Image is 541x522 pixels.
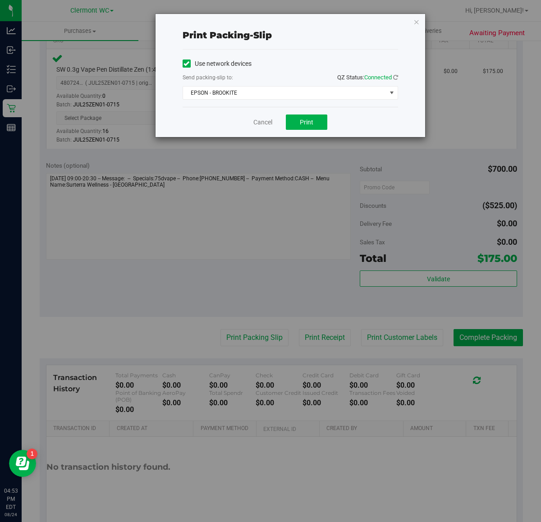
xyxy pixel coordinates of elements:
label: Use network devices [183,59,252,69]
span: EPSON - BROOKITE [183,87,386,99]
span: select [386,87,397,99]
iframe: Resource center [9,450,36,477]
span: Print [300,119,313,126]
iframe: Resource center unread badge [27,449,37,459]
span: Connected [364,74,392,81]
label: Send packing-slip to: [183,73,233,82]
span: QZ Status: [337,74,398,81]
span: Print packing-slip [183,30,272,41]
a: Cancel [253,118,272,127]
button: Print [286,114,327,130]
